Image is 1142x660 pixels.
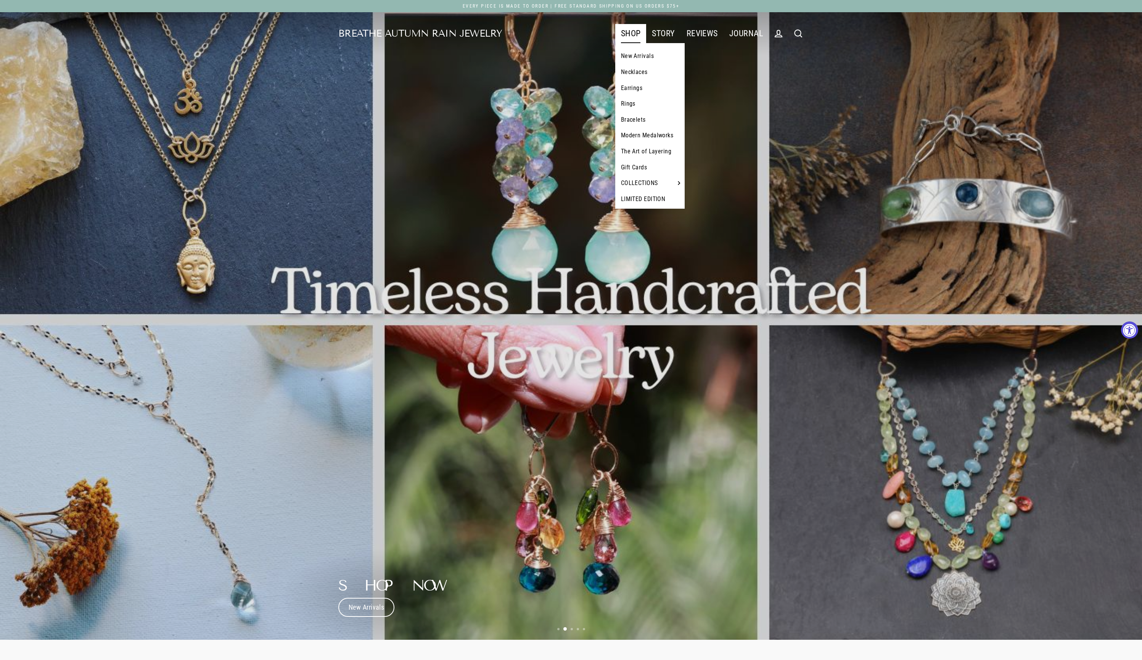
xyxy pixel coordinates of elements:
[577,628,579,630] li: Page dot 4
[583,628,585,630] li: Page dot 5
[338,29,502,39] a: Breathe Autumn Rain Jewelry
[615,64,685,80] a: Necklaces
[615,127,685,143] a: Modern Medalworks
[563,627,567,631] li: Page dot 2
[646,24,680,43] a: STORY
[502,24,769,43] div: Primary
[615,24,647,43] a: SHOP
[615,175,685,191] a: COLLECTIONS
[615,112,685,128] a: Bracelets
[615,48,685,64] a: New Arrivals
[338,598,394,617] a: New Arrivals
[557,628,560,630] li: Page dot 1
[615,191,685,207] a: LIMITED EDITION
[724,24,769,43] a: JOURNAL
[1121,322,1138,339] button: Accessibility Widget, click to open
[615,80,685,96] a: Earrings
[571,628,573,630] li: Page dot 3
[615,143,685,159] a: The Art of Layering
[681,24,724,43] a: REVIEWS
[615,96,685,112] a: Rings
[338,578,439,593] h2: Shop Now
[615,159,685,175] a: Gift Cards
